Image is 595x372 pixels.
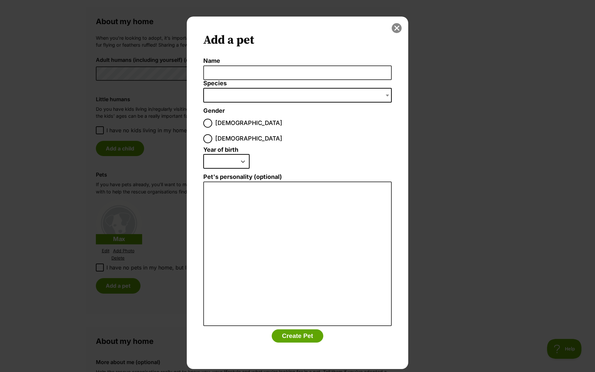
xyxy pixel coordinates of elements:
[203,58,392,64] label: Name
[203,174,392,181] label: Pet's personality (optional)
[215,134,282,143] span: [DEMOGRAPHIC_DATA]
[203,107,225,114] label: Gender
[203,146,238,153] label: Year of birth
[215,119,282,128] span: [DEMOGRAPHIC_DATA]
[272,329,323,343] button: Create Pet
[203,80,392,87] label: Species
[203,33,392,48] h2: Add a pet
[392,23,402,33] button: close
